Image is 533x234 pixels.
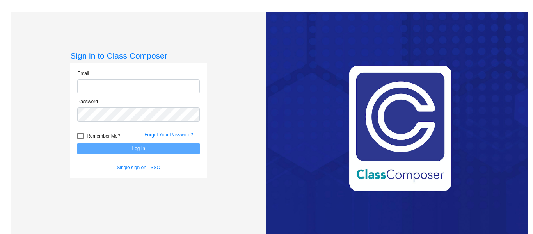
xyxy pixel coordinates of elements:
[117,165,160,170] a: Single sign on - SSO
[87,131,120,141] span: Remember Me?
[77,143,200,154] button: Log In
[77,98,98,105] label: Password
[70,51,207,61] h3: Sign in to Class Composer
[77,70,89,77] label: Email
[144,132,193,138] a: Forgot Your Password?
